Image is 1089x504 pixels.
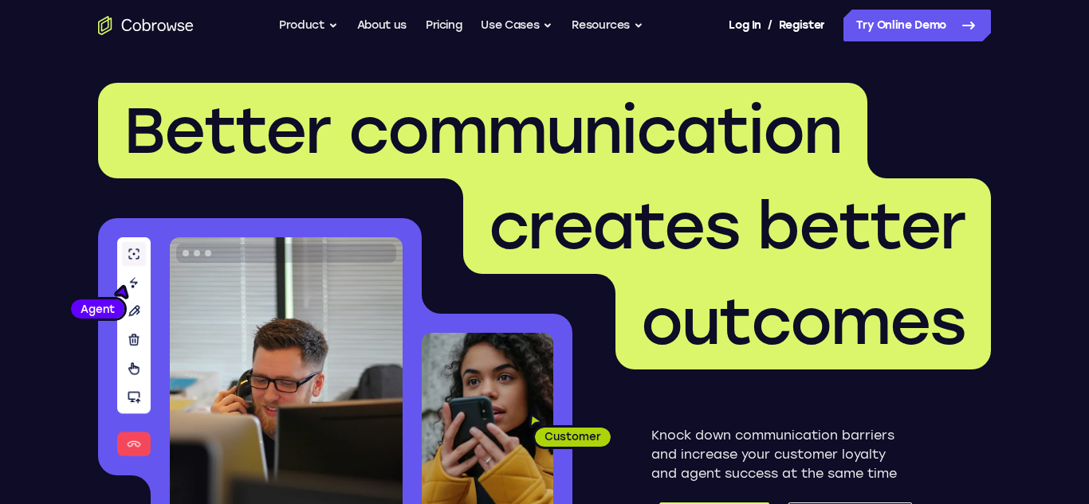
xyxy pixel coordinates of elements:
span: Better communication [124,92,842,169]
span: / [768,16,773,35]
a: Log In [729,10,761,41]
span: outcomes [641,283,965,360]
a: About us [357,10,407,41]
a: Pricing [426,10,462,41]
button: Resources [572,10,643,41]
a: Try Online Demo [843,10,991,41]
a: Register [779,10,825,41]
button: Product [279,10,338,41]
button: Use Cases [481,10,552,41]
p: Knock down communication barriers and increase your customer loyalty and agent success at the sam... [651,426,912,483]
span: creates better [489,188,965,264]
a: Go to the home page [98,16,194,35]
